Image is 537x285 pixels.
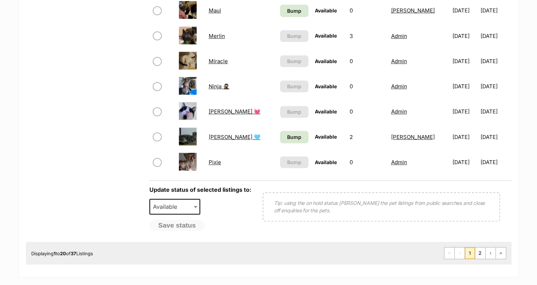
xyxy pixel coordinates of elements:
a: [PERSON_NAME] [391,134,434,140]
td: [DATE] [480,24,510,48]
span: Available [315,33,337,39]
span: Available [315,108,337,114]
a: Merlin [208,33,225,39]
a: Next page [486,247,495,259]
span: Bump [287,83,301,90]
a: [PERSON_NAME] 💓 [208,108,260,115]
span: Bump [287,32,301,40]
a: Admin [391,58,407,65]
a: Bump [280,131,308,143]
a: Bump [280,5,308,17]
button: Bump [280,106,308,118]
td: 2 [347,125,387,149]
a: Maui [208,7,221,14]
button: Save status [149,220,205,231]
td: [DATE] [480,150,510,174]
span: Available [315,58,337,64]
span: Available [315,134,337,140]
td: 0 [347,74,387,99]
a: Last page [496,247,506,259]
a: Admin [391,33,407,39]
button: Bump [280,55,308,67]
a: Page 2 [475,247,485,259]
button: Bump [280,80,308,92]
span: Bump [287,108,301,116]
span: Bump [287,7,301,15]
span: Bump [287,57,301,65]
span: Available [150,202,184,212]
a: Admin [391,83,407,90]
strong: 20 [60,251,66,256]
td: [DATE] [480,125,510,149]
a: Ninja 🥷 [208,83,229,90]
td: 3 [347,24,387,48]
span: Bump [287,133,301,141]
td: [DATE] [480,74,510,99]
span: Available [149,199,201,214]
a: [PERSON_NAME] [391,7,434,14]
a: Admin [391,159,407,166]
td: [DATE] [480,99,510,124]
button: Bump [280,156,308,168]
span: First page [444,247,454,259]
span: Bump [287,158,301,166]
td: [DATE] [480,49,510,73]
td: [DATE] [450,74,480,99]
span: Available [315,159,337,165]
td: [DATE] [450,49,480,73]
p: Tip: using the on hold status [PERSON_NAME] the pet listings from public searches and close off e... [274,199,489,214]
strong: 37 [71,251,76,256]
label: Update status of selected listings to: [149,186,251,193]
a: Miracle [208,58,228,65]
span: Page 1 [465,247,475,259]
td: [DATE] [450,24,480,48]
button: Bump [280,30,308,42]
span: Previous page [455,247,465,259]
td: [DATE] [450,99,480,124]
td: 0 [347,49,387,73]
a: Admin [391,108,407,115]
span: Displaying to of Listings [31,251,93,256]
td: [DATE] [450,125,480,149]
a: [PERSON_NAME] 🩵 [208,134,260,140]
nav: Pagination [444,247,506,259]
td: 0 [347,150,387,174]
strong: 1 [54,251,56,256]
span: Available [315,7,337,13]
td: 0 [347,99,387,124]
span: Available [315,83,337,89]
td: [DATE] [450,150,480,174]
a: Pixie [208,159,221,166]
